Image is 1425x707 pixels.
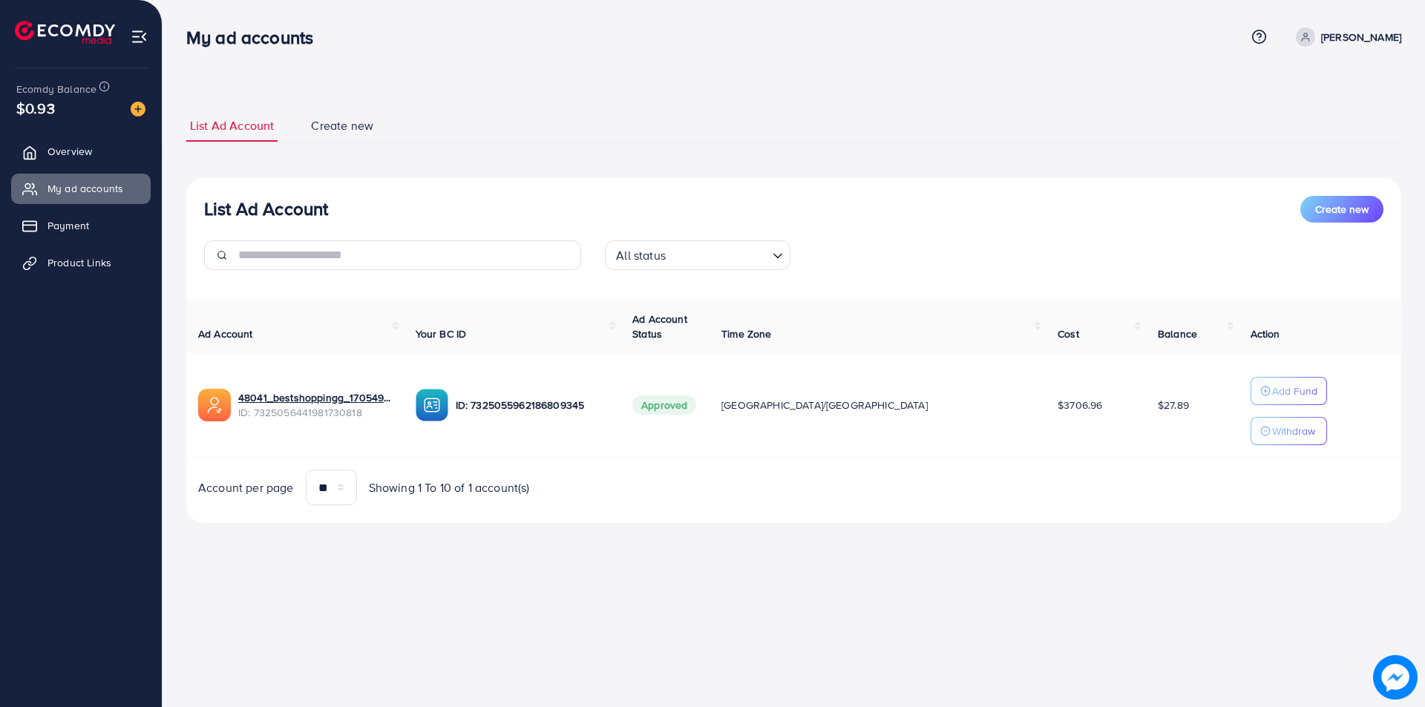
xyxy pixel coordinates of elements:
h3: My ad accounts [186,27,325,48]
span: Overview [47,144,92,159]
img: image [1373,655,1418,700]
a: [PERSON_NAME] [1290,27,1401,47]
span: Time Zone [721,326,771,341]
div: <span class='underline'>48041_bestshoppingg_1705497623891</span></br>7325056441981730818 [238,390,392,421]
span: Account per page [198,479,294,496]
p: [PERSON_NAME] [1321,28,1401,46]
span: Your BC ID [416,326,467,341]
img: image [131,102,145,116]
span: Ecomdy Balance [16,82,96,96]
a: Overview [11,137,151,166]
span: List Ad Account [190,117,274,134]
p: ID: 7325055962186809345 [456,396,609,414]
input: Search for option [670,242,767,266]
span: My ad accounts [47,181,123,196]
span: All status [613,245,669,266]
span: $27.89 [1158,398,1189,412]
button: Withdraw [1251,417,1327,445]
button: Add Fund [1251,377,1327,405]
span: $0.93 [16,97,55,119]
span: [GEOGRAPHIC_DATA]/[GEOGRAPHIC_DATA] [721,398,928,412]
a: 48041_bestshoppingg_1705497623891 [238,390,392,405]
span: Ad Account Status [632,312,687,341]
a: Product Links [11,248,151,277]
img: logo [15,21,115,44]
button: Create new [1300,196,1383,223]
img: ic-ads-acc.e4c84228.svg [198,389,231,421]
h3: List Ad Account [204,198,328,220]
span: Payment [47,218,89,233]
span: Product Links [47,255,111,270]
img: ic-ba-acc.ded83a64.svg [416,389,448,421]
span: Create new [311,117,373,134]
span: ID: 7325056441981730818 [238,405,392,420]
span: Cost [1058,326,1079,341]
span: Ad Account [198,326,253,341]
span: Action [1251,326,1280,341]
span: Create new [1315,202,1369,217]
span: Showing 1 To 10 of 1 account(s) [369,479,530,496]
p: Withdraw [1272,422,1315,440]
p: Add Fund [1272,382,1317,400]
span: $3706.96 [1058,398,1102,412]
a: Payment [11,211,151,240]
a: My ad accounts [11,174,151,203]
span: Approved [632,395,696,415]
div: Search for option [605,240,790,270]
img: menu [131,28,148,45]
span: Balance [1158,326,1197,341]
